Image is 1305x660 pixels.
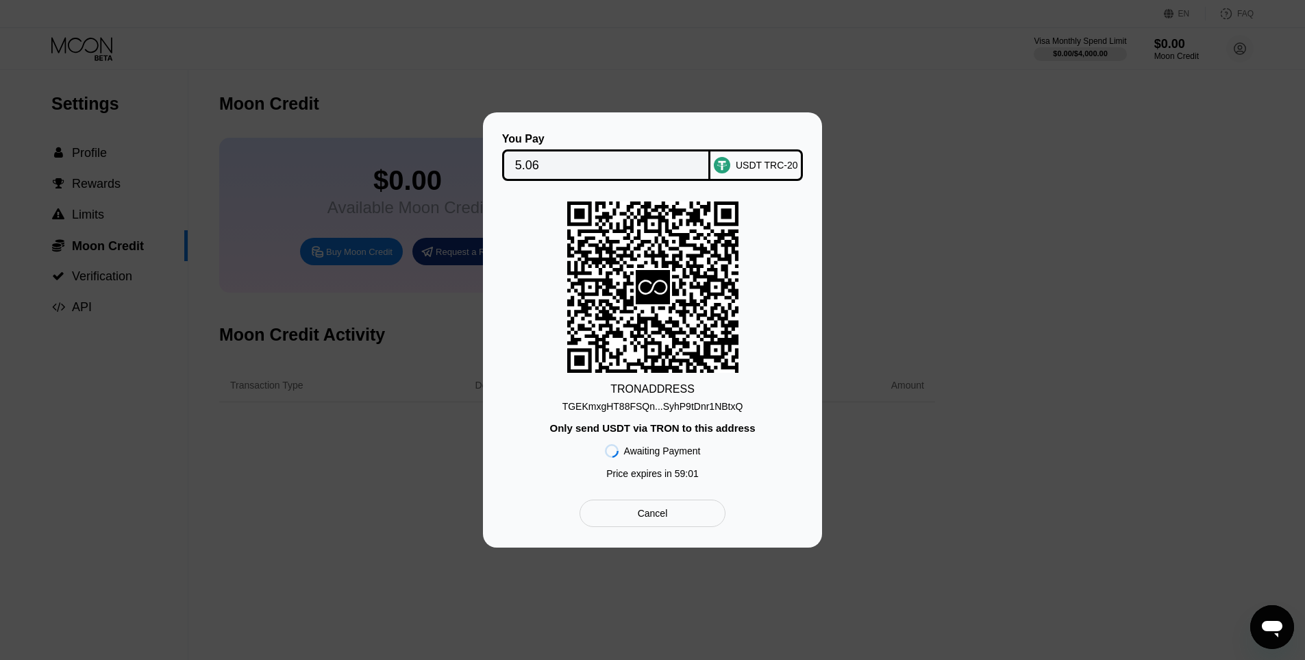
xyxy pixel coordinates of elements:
span: 59 : 01 [675,468,699,479]
div: TGEKmxgHT88FSQn...SyhP9tDnr1NBtxQ [562,395,743,412]
div: Price expires in [606,468,699,479]
div: Awaiting Payment [624,445,701,456]
div: You Pay [502,133,711,145]
div: Cancel [580,500,725,527]
div: TRON ADDRESS [610,383,695,395]
iframe: Кнопка запуска окна обмена сообщениями [1250,605,1294,649]
div: USDT TRC-20 [736,160,798,171]
div: Cancel [638,507,668,520]
div: You PayUSDT TRC-20 [504,133,801,181]
div: TGEKmxgHT88FSQn...SyhP9tDnr1NBtxQ [562,401,743,412]
div: Only send USDT via TRON to this address [549,422,755,434]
